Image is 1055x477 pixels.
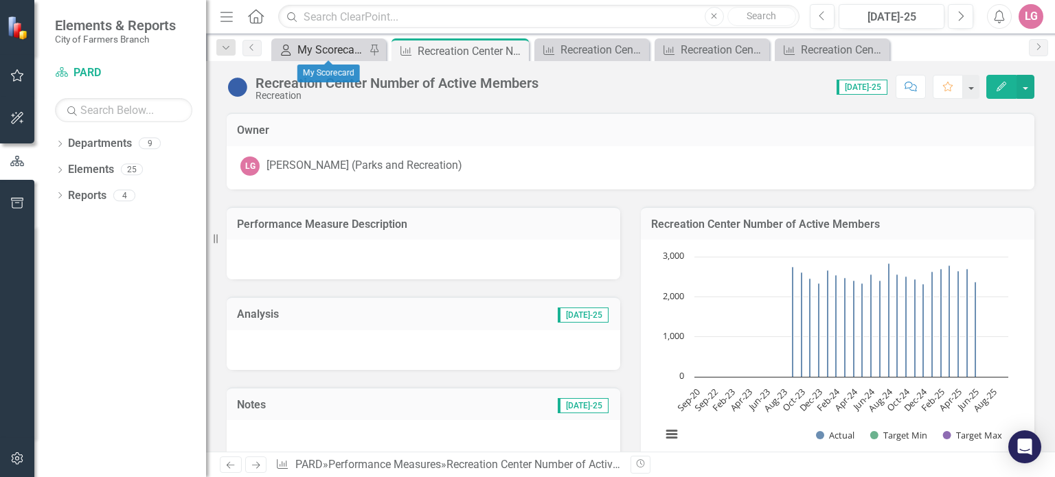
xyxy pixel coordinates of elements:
[818,283,820,377] path: Dec-23, 2,342. Actual.
[278,5,799,29] input: Search ClearPoint...
[922,284,924,377] path: Dec-24, 2,315. Actual.
[837,80,887,95] span: [DATE]-25
[655,250,1021,456] div: Chart. Highcharts interactive chart.
[966,269,968,377] path: May-25, 2,700. Actual.
[297,41,365,58] div: My Scorecard
[937,386,964,413] text: Apr-25
[674,386,703,414] text: Sep-20
[662,425,681,444] button: View chart menu, Chart
[870,429,927,441] button: Show Target Min
[896,275,898,377] path: Sep-24, 2,559. Actual.
[778,41,886,58] a: Recreation Center - Net Promoter Score (NPS)
[121,164,143,176] div: 25
[139,138,161,150] div: 9
[256,91,538,101] div: Recreation
[297,65,360,82] div: My Scorecard
[538,41,646,58] a: Recreation Center Number of Scans
[658,41,766,58] a: Recreation Center - Cost Recovery Percentage
[692,386,720,414] text: Sep-22
[816,429,854,441] button: Show Actual
[866,386,895,415] text: Aug-24
[240,156,260,176] div: LG
[832,386,860,414] text: Apr-24
[844,278,846,377] path: Mar-24, 2,477. Actual.
[931,272,933,377] path: Jan-25, 2,623. Actual.
[850,386,878,414] text: Jun-24
[853,281,855,377] path: Apr-24, 2,410. Actual.
[55,17,176,34] span: Elements & Reports
[113,189,135,201] div: 4
[663,249,684,261] text: 3,000
[801,272,803,377] path: Oct-23, 2,615. Actual.
[655,250,1015,456] svg: Interactive chart
[971,386,999,415] text: Aug-25
[888,264,890,377] path: Aug-24, 2,841. Actual.
[227,76,249,98] img: No Information
[727,7,796,26] button: Search
[901,386,930,415] text: Dec-24
[975,282,977,377] path: Jun-25, 2,374. Actual.
[55,65,192,81] a: PARD
[870,275,872,377] path: Jun-24, 2,564. Actual.
[446,458,666,471] div: Recreation Center Number of Active Members
[745,386,772,413] text: Jun-23
[801,41,886,58] div: Recreation Center - Net Promoter Score (NPS)
[918,386,946,414] text: Feb-25
[884,386,912,414] text: Oct-24
[558,398,609,413] span: [DATE]-25
[237,308,403,321] h3: Analysis
[861,283,863,377] path: May-24, 2,347. Actual.
[237,124,1024,137] h3: Owner
[266,158,462,174] div: [PERSON_NAME] (Parks and Recreation)
[827,270,829,377] path: Jan-24, 2,670. Actual.
[809,279,811,377] path: Nov-23, 2,456. Actual.
[710,386,738,414] text: Feb-23
[727,386,755,413] text: Apr-23
[237,399,370,411] h3: Notes
[957,271,960,377] path: Apr-25, 2,646. Actual.
[943,429,1002,441] button: Show Target Max
[814,386,843,415] text: Feb-24
[905,277,907,377] path: Oct-24, 2,503. Actual.
[237,218,610,231] h3: Performance Measure Description
[295,458,323,471] a: PARD
[68,188,106,204] a: Reports
[275,41,365,58] a: My Scorecard
[780,386,807,413] text: Oct-23
[418,43,525,60] div: Recreation Center Number of Active Members
[747,10,776,21] span: Search
[55,98,192,122] input: Search Below...
[792,267,794,377] path: Sep-23, 2,746. Actual.
[879,281,881,377] path: Jul-24, 2,414. Actual.
[663,329,684,342] text: 1,000
[55,34,176,45] small: City of Farmers Branch
[663,290,684,302] text: 2,000
[914,279,916,377] path: Nov-24, 2,441. Actual.
[835,275,837,377] path: Feb-24, 2,554. Actual.
[560,41,646,58] div: Recreation Center Number of Scans
[328,458,441,471] a: Performance Measures
[940,269,942,377] path: Feb-25, 2,708. Actual.
[843,9,940,25] div: [DATE]-25
[797,386,825,414] text: Dec-23
[761,386,790,415] text: Aug-23
[954,386,982,413] text: Jun-25
[68,162,114,178] a: Elements
[681,41,766,58] div: Recreation Center - Cost Recovery Percentage
[1008,430,1041,463] div: Open Intercom Messenger
[68,136,132,152] a: Departments
[949,266,951,377] path: Mar-25, 2,778. Actual.
[839,4,944,29] button: [DATE]-25
[256,75,538,91] div: Recreation Center Number of Active Members
[7,16,31,40] img: ClearPoint Strategy
[651,218,1024,231] h3: Recreation Center Number of Active Members
[558,307,609,323] span: [DATE]-25
[275,457,620,473] div: » »
[679,369,684,382] text: 0
[1019,4,1043,29] button: LG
